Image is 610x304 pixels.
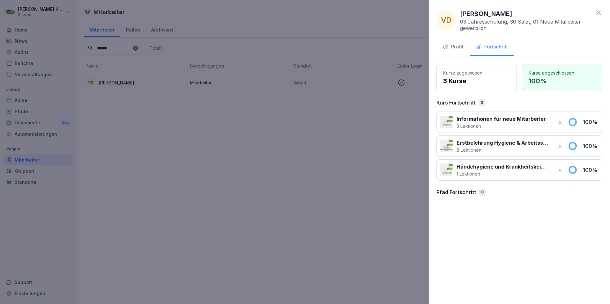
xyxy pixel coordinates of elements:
[457,147,548,153] p: 8 Lektionen
[583,166,599,174] p: 100 %
[529,76,596,86] p: 100 %
[470,39,514,56] button: Fortschritt
[583,118,599,126] p: 100 %
[476,43,508,51] div: Fortschritt
[443,76,510,86] p: 3 Kurse
[460,9,512,18] p: [PERSON_NAME]
[436,99,476,106] p: Kurs Fortschritt
[436,39,470,56] button: Profil
[443,69,510,76] p: Kurse zugewiesen
[479,99,485,106] div: 3
[457,115,546,123] p: Informationen für neue Mitarbeiter
[460,18,591,31] p: 03 Jahresschulung, 30 Salat, 01 Neue Mitarbeiter gewerblich
[436,188,476,196] p: Pfad Fortschritt
[436,11,456,30] div: VD
[457,139,548,147] p: Erstbelehrung Hygiene & Arbeitssicherheit
[479,189,486,196] div: 0
[583,142,599,150] p: 100 %
[457,123,546,129] p: 3 Lektionen
[443,43,463,51] div: Profil
[457,163,548,170] p: Händehygiene und Krankheitskeime
[529,69,596,76] p: Kurse abgeschlossen
[457,170,548,177] p: 1 Lektionen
